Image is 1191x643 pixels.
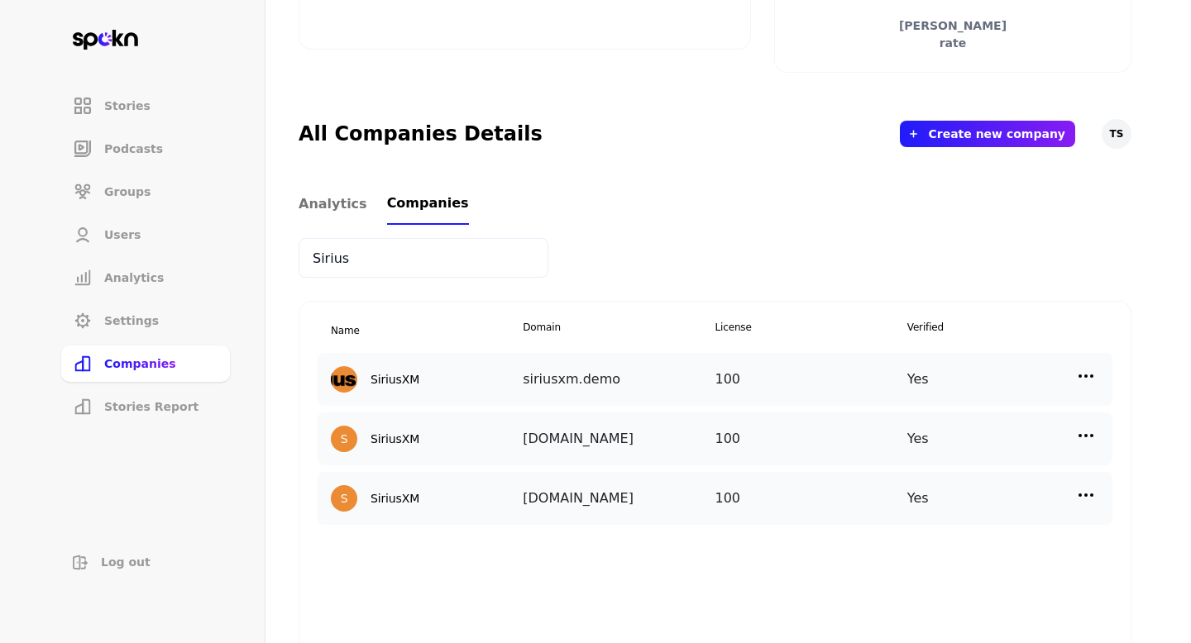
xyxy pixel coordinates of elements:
[907,320,1099,340] span: Verified
[523,485,715,512] div: [DOMAIN_NAME]
[299,194,367,214] span: Analytics
[523,426,715,452] div: [DOMAIN_NAME]
[60,172,232,212] a: Groups
[60,215,232,255] a: Users
[104,355,176,372] span: Companies
[104,183,151,200] span: Groups
[387,193,469,213] span: Companies
[331,366,357,393] img: none-1715225100889-21095.jpg
[104,98,151,114] span: Stories
[60,301,232,341] a: Settings
[928,127,1065,141] button: Create new company
[104,398,198,415] span: Stories Report
[387,183,469,225] a: Companies
[907,426,1099,452] div: Yes
[341,431,348,448] div: S
[715,320,907,340] span: License
[60,129,232,169] a: Podcasts
[104,141,163,157] span: Podcasts
[104,269,164,286] span: Analytics
[371,492,419,506] h2: SiriusXM
[341,490,348,507] div: S
[715,485,907,512] div: 100
[104,312,159,329] span: Settings
[331,325,360,336] span: Name
[60,86,232,126] a: Stories
[371,432,419,446] h2: SiriusXM
[371,373,419,387] h2: SiriusXM
[715,426,907,452] div: 100
[523,320,715,340] span: Domain
[715,366,907,393] div: 100
[60,547,232,577] button: Log out
[101,554,151,570] span: Log out
[299,238,548,278] input: Search
[887,17,1019,52] p: [PERSON_NAME] rate
[1102,119,1131,149] button: TS
[299,183,367,225] a: Analytics
[60,258,232,298] a: Analytics
[60,344,232,383] a: Companies
[523,366,715,393] div: siriusxm.demo
[104,226,141,243] span: Users
[907,366,1099,393] div: Yes
[60,387,232,426] a: Stories Report
[299,121,543,147] h2: All Companies Details
[1110,127,1124,141] span: TS
[907,485,1099,512] div: Yes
